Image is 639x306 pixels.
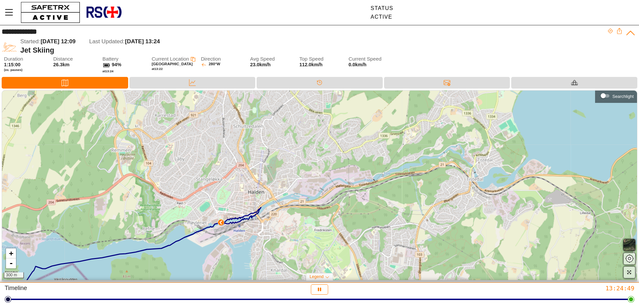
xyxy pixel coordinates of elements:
[299,62,322,67] span: 112.0km/h
[41,38,76,45] span: [DATE] 12:09
[371,14,393,20] div: Active
[299,56,342,62] span: Top Speed
[250,62,271,67] span: 23.0km/h
[86,2,122,23] img: RescueLogo.png
[310,274,323,279] span: Legend
[4,62,21,67] span: 1:15:00
[6,258,16,268] a: Zoom out
[129,77,256,89] div: Data
[6,248,16,258] a: Zoom in
[53,56,96,62] span: Distance
[612,94,634,99] div: Searchlight
[152,62,193,66] span: [GEOGRAPHIC_DATA]
[4,272,24,278] div: 300 m
[4,56,47,62] span: Duration
[201,56,244,62] span: Direction
[250,56,293,62] span: Avg Speed
[152,67,163,71] span: at 13:22
[112,62,121,67] span: 94%
[89,38,124,45] span: Last Updated:
[20,38,40,45] span: Started:
[217,62,220,68] span: W
[103,56,145,62] span: Battery
[209,62,217,68] span: 280°
[384,77,510,89] div: Messages
[4,68,47,72] span: (ex. pauses)
[2,38,17,54] img: JET_SKIING.svg
[5,284,212,295] div: Timeline
[571,79,578,86] img: Equipment_Black.svg
[125,38,160,45] span: [DATE] 13:24
[371,5,393,11] div: Status
[598,91,634,101] div: Searchlight
[348,62,391,68] span: 0.0km/h
[20,46,607,55] div: Jet Skiing
[218,220,224,225] img: PathDirectionCurrent.svg
[427,284,634,292] div: 13:24:49
[103,69,113,73] span: at 13:24
[2,77,128,89] div: Map
[348,56,391,62] span: Current Speed
[152,56,189,62] span: Current Location
[511,77,637,89] div: Equipment
[53,62,70,67] span: 26.3km
[257,77,383,89] div: Timeline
